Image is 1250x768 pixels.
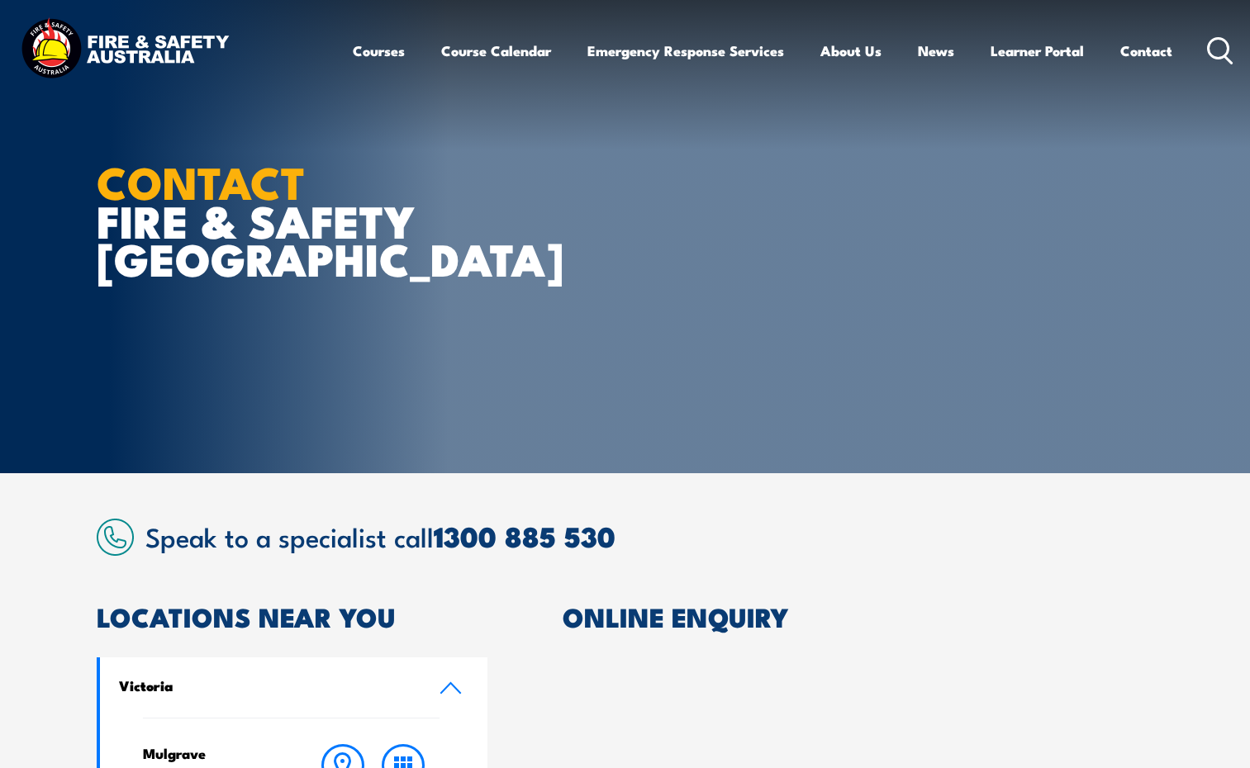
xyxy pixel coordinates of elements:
[97,604,488,628] h2: LOCATIONS NEAR YOU
[143,744,281,762] h4: Mulgrave
[119,676,415,695] h4: Victoria
[441,29,551,73] a: Course Calendar
[100,657,488,718] a: Victoria
[145,521,1154,551] h2: Speak to a specialist call
[991,29,1084,73] a: Learner Portal
[587,29,784,73] a: Emergency Response Services
[434,514,615,557] a: 1300 885 530
[1120,29,1172,73] a: Contact
[820,29,882,73] a: About Us
[563,604,1154,628] h2: ONLINE ENQUIRY
[97,162,505,277] h1: FIRE & SAFETY [GEOGRAPHIC_DATA]
[918,29,954,73] a: News
[97,146,306,215] strong: CONTACT
[353,29,405,73] a: Courses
